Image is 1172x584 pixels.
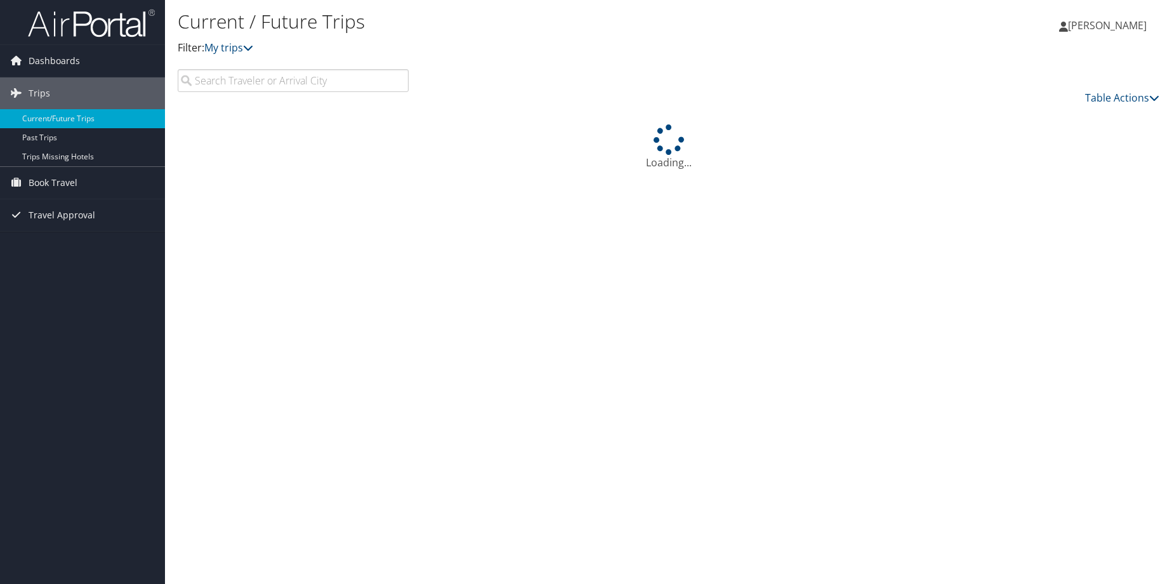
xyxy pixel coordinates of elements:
a: My trips [204,41,253,55]
h1: Current / Future Trips [178,8,832,35]
span: [PERSON_NAME] [1068,18,1147,32]
div: Loading... [178,124,1159,170]
span: Book Travel [29,167,77,199]
p: Filter: [178,40,832,56]
span: Dashboards [29,45,80,77]
span: Travel Approval [29,199,95,231]
a: Table Actions [1085,91,1159,105]
input: Search Traveler or Arrival City [178,69,409,92]
a: [PERSON_NAME] [1059,6,1159,44]
span: Trips [29,77,50,109]
img: airportal-logo.png [28,8,155,38]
